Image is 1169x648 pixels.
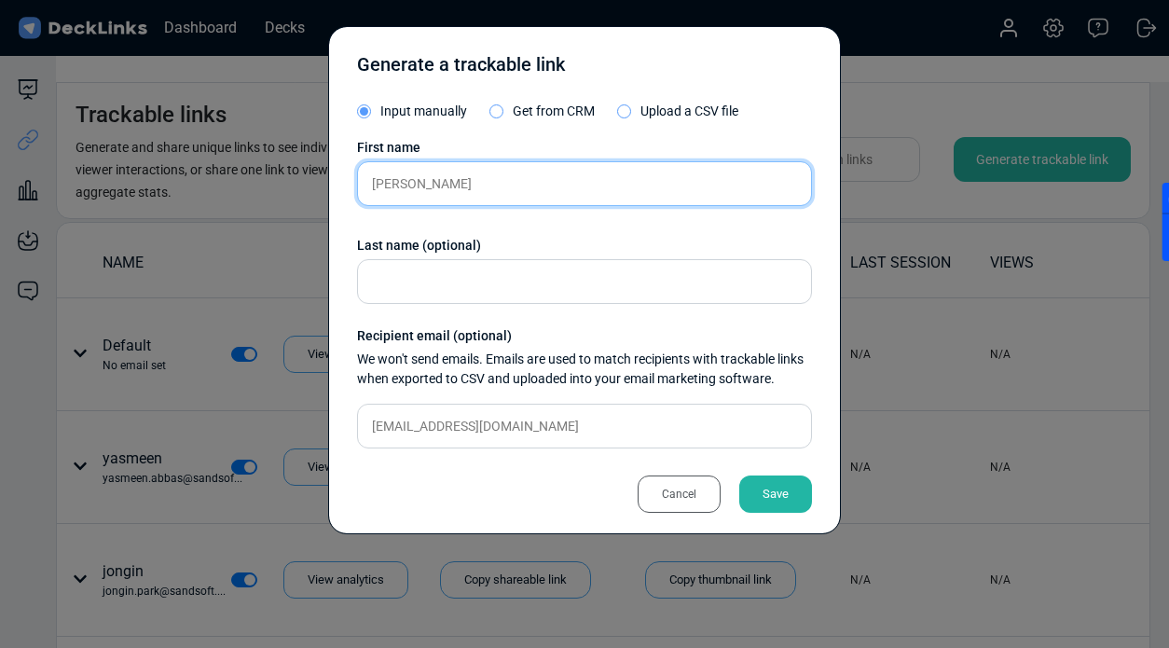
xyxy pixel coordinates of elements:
[357,50,565,88] div: Generate a trackable link
[513,103,595,118] span: Get from CRM
[739,476,812,513] div: Save
[357,404,812,448] input: email@domain.com
[357,138,812,158] div: First name
[357,350,812,389] div: We won't send emails. Emails are used to match recipients with trackable links when exported to C...
[357,236,812,255] div: Last name (optional)
[638,476,721,513] div: Cancel
[640,103,738,118] span: Upload a CSV file
[380,103,467,118] span: Input manually
[357,326,812,346] div: Recipient email (optional)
